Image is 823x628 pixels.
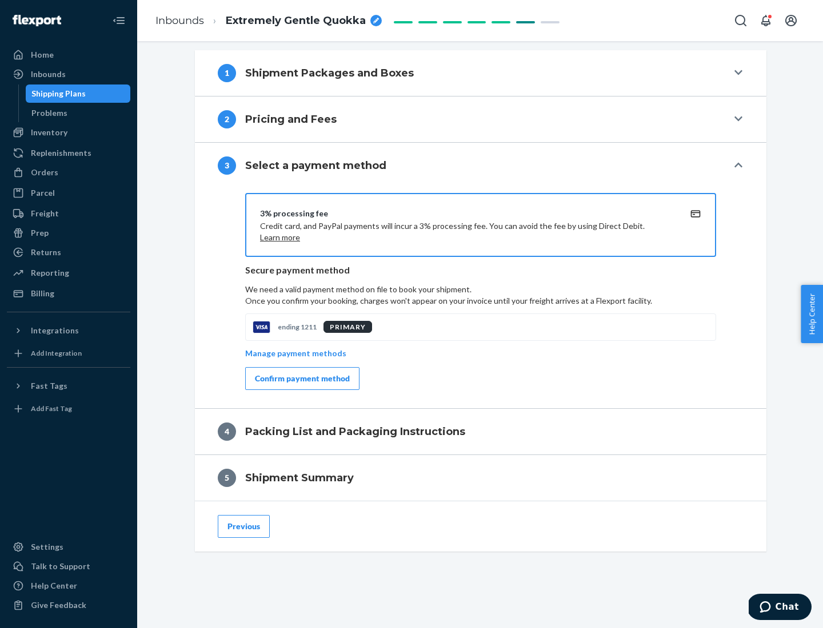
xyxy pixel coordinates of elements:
[7,321,130,340] button: Integrations
[31,541,63,553] div: Settings
[7,400,130,418] a: Add Fast Tag
[31,404,72,413] div: Add Fast Tag
[245,367,359,390] button: Confirm payment method
[31,325,79,336] div: Integrations
[7,184,130,202] a: Parcel
[218,156,236,175] div: 3
[31,69,66,80] div: Inbounds
[278,322,317,332] p: ending 1211
[31,107,67,119] div: Problems
[245,158,386,173] h4: Select a payment method
[245,348,346,359] p: Manage payment methods
[7,123,130,142] a: Inventory
[31,267,69,279] div: Reporting
[7,65,130,83] a: Inbounds
[245,424,465,439] h4: Packing List and Packaging Instructions
[195,455,766,501] button: 5Shipment Summary
[245,470,354,485] h4: Shipment Summary
[7,577,130,595] a: Help Center
[7,596,130,614] button: Give Feedback
[218,110,236,128] div: 2
[31,599,86,611] div: Give Feedback
[195,143,766,188] button: 3Select a payment method
[7,243,130,261] a: Returns
[31,187,55,199] div: Parcel
[7,163,130,182] a: Orders
[260,232,300,243] button: Learn more
[801,285,823,343] button: Help Center
[7,224,130,242] a: Prep
[226,14,366,29] span: Extremely Gentle Quokka
[195,50,766,96] button: 1Shipment Packages and Boxes
[31,247,61,258] div: Returns
[245,284,716,307] p: We need a valid payment method on file to book your shipment.
[260,220,674,243] p: Credit card, and PayPal payments will incur a 3% processing fee. You can avoid the fee by using D...
[218,469,236,487] div: 5
[255,373,350,384] div: Confirm payment method
[749,594,812,622] iframe: Opens a widget where you can chat to one of our agents
[245,66,414,80] h4: Shipment Packages and Boxes
[31,580,77,591] div: Help Center
[7,264,130,282] a: Reporting
[245,264,716,277] p: Secure payment method
[218,422,236,441] div: 4
[218,515,270,538] button: Previous
[31,49,54,61] div: Home
[7,204,130,223] a: Freight
[31,208,59,219] div: Freight
[7,344,130,363] a: Add Integration
[7,144,130,162] a: Replenishments
[195,409,766,454] button: 4Packing List and Packaging Instructions
[260,208,674,219] div: 3% processing fee
[729,9,752,32] button: Open Search Box
[245,112,337,127] h4: Pricing and Fees
[146,4,391,38] ol: breadcrumbs
[245,295,716,307] p: Once you confirm your booking, charges won't appear on your invoice until your freight arrives at...
[107,9,130,32] button: Close Navigation
[31,167,58,178] div: Orders
[31,348,82,358] div: Add Integration
[195,96,766,142] button: 2Pricing and Fees
[754,9,777,32] button: Open notifications
[323,321,372,333] div: PRIMARY
[26,104,131,122] a: Problems
[31,147,91,159] div: Replenishments
[31,88,86,99] div: Shipping Plans
[13,15,61,26] img: Flexport logo
[155,14,204,27] a: Inbounds
[31,227,49,239] div: Prep
[7,46,130,64] a: Home
[31,288,54,299] div: Billing
[26,84,131,103] a: Shipping Plans
[31,380,67,392] div: Fast Tags
[7,377,130,395] button: Fast Tags
[218,64,236,82] div: 1
[780,9,802,32] button: Open account menu
[7,284,130,303] a: Billing
[31,561,90,572] div: Talk to Support
[7,538,130,556] a: Settings
[31,127,67,138] div: Inventory
[7,557,130,575] button: Talk to Support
